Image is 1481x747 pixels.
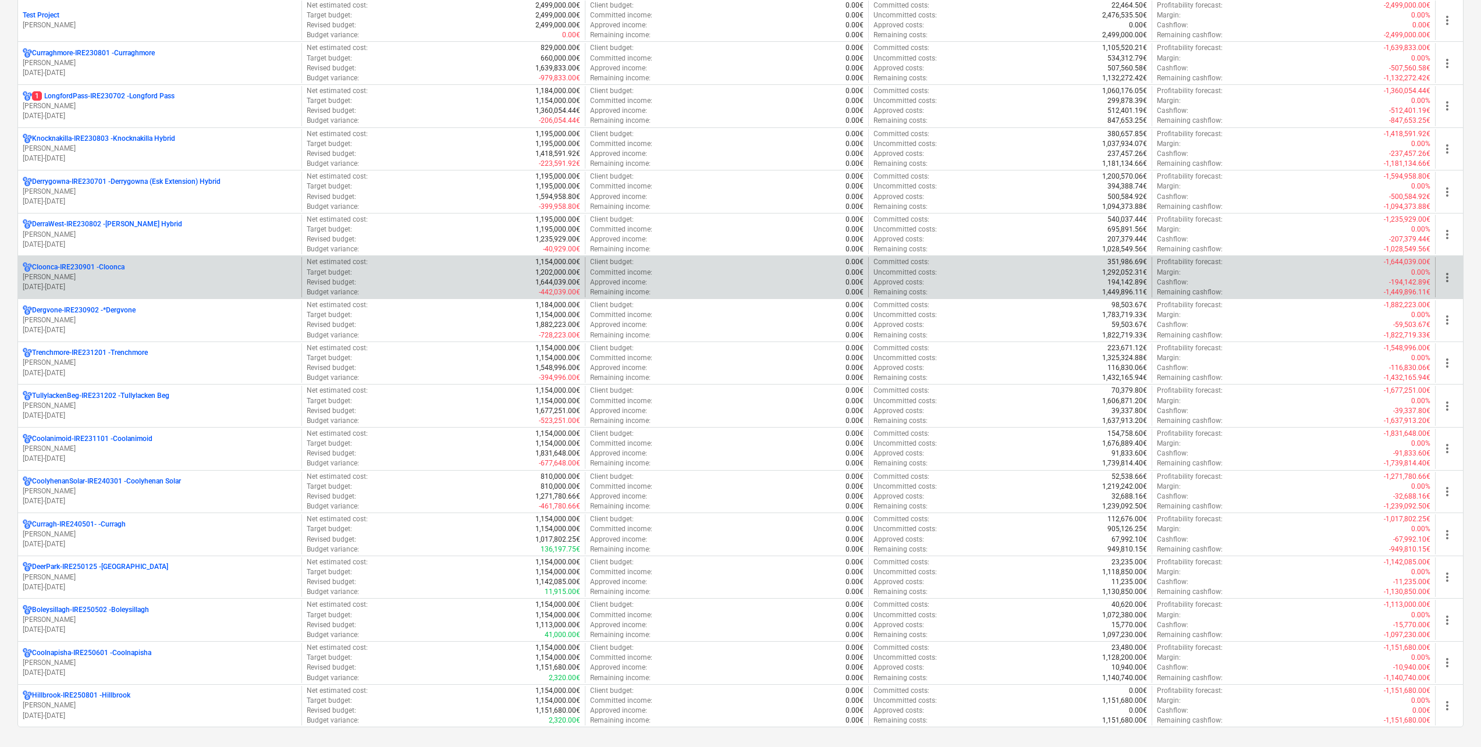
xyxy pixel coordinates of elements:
[1102,30,1147,40] p: 2,499,000.00€
[590,192,647,202] p: Approved income :
[1389,192,1430,202] p: -500,584.92€
[1384,30,1430,40] p: -2,499,000.00€
[23,520,32,529] div: Project has multi currencies enabled
[23,391,297,421] div: TullylackenBeg-IRE231202 -Tullylacken Beg[PERSON_NAME][DATE]-[DATE]
[873,86,929,96] p: Committed costs :
[23,625,297,635] p: [DATE] - [DATE]
[846,129,864,139] p: 0.00€
[23,648,297,678] div: Coolnapisha-IRE250601 -Coolnapisha[PERSON_NAME][DATE]-[DATE]
[590,54,652,63] p: Committed income :
[1157,43,1223,53] p: Profitability forecast :
[23,444,297,454] p: [PERSON_NAME]
[1411,10,1430,20] p: 0.00%
[23,434,297,464] div: Coolanimoid-IRE231101 -Coolanimoid[PERSON_NAME][DATE]-[DATE]
[307,54,352,63] p: Target budget :
[541,54,580,63] p: 660,000.00€
[1107,54,1147,63] p: 534,312.79€
[307,73,359,83] p: Budget variance :
[23,539,297,549] p: [DATE] - [DATE]
[23,691,297,720] div: Hillbrook-IRE250801 -Hillbrook[PERSON_NAME][DATE]-[DATE]
[590,202,651,212] p: Remaining income :
[873,215,929,225] p: Committed costs :
[1384,73,1430,83] p: -1,132,272.42€
[846,139,864,149] p: 0.00€
[32,476,181,486] p: CoolyhenanSolar-IRE240301 - Coolyhenan Solar
[590,116,651,126] p: Remaining income :
[535,172,580,182] p: 1,195,000.00€
[1107,182,1147,191] p: 394,388.74€
[846,225,864,234] p: 0.00€
[23,240,297,250] p: [DATE] - [DATE]
[32,219,182,229] p: DerraWest-IRE230802 - [PERSON_NAME] Hybrid
[1411,139,1430,149] p: 0.00%
[23,562,32,572] div: Project has multi currencies enabled
[23,10,297,30] div: Test Project[PERSON_NAME]
[23,454,297,464] p: [DATE] - [DATE]
[535,257,580,267] p: 1,154,000.00€
[23,282,297,292] p: [DATE] - [DATE]
[307,182,352,191] p: Target budget :
[873,182,937,191] p: Uncommitted costs :
[846,106,864,116] p: 0.00€
[307,139,352,149] p: Target budget :
[873,257,929,267] p: Committed costs :
[535,149,580,159] p: 1,418,591.92€
[307,257,368,267] p: Net estimated cost :
[307,96,352,106] p: Target budget :
[590,1,634,10] p: Client budget :
[23,605,297,635] div: Boleysillagh-IRE250502 -Boleysillagh[PERSON_NAME][DATE]-[DATE]
[23,391,32,401] div: Project has multi currencies enabled
[23,368,297,378] p: [DATE] - [DATE]
[23,476,297,506] div: CoolyhenanSolar-IRE240301 -Coolyhenan Solar[PERSON_NAME][DATE]-[DATE]
[1157,257,1223,267] p: Profitability forecast :
[846,1,864,10] p: 0.00€
[1384,159,1430,169] p: -1,181,134.66€
[846,202,864,212] p: 0.00€
[1389,106,1430,116] p: -512,401.19€
[1440,613,1454,627] span: more_vert
[846,215,864,225] p: 0.00€
[23,615,297,625] p: [PERSON_NAME]
[541,43,580,53] p: 829,000.00€
[1440,570,1454,584] span: more_vert
[1440,185,1454,199] span: more_vert
[23,486,297,496] p: [PERSON_NAME]
[846,54,864,63] p: 0.00€
[23,648,32,658] div: Project has multi currencies enabled
[23,187,297,197] p: [PERSON_NAME]
[32,134,175,144] p: Knocknakilla-IRE230803 - Knocknakilla Hybrid
[535,139,580,149] p: 1,195,000.00€
[1157,116,1223,126] p: Remaining cashflow :
[1102,172,1147,182] p: 1,200,570.06€
[1157,149,1188,159] p: Cashflow :
[590,257,634,267] p: Client budget :
[873,225,937,234] p: Uncommitted costs :
[1107,106,1147,116] p: 512,401.19€
[590,139,652,149] p: Committed income :
[1107,192,1147,202] p: 500,584.92€
[1157,96,1181,106] p: Margin :
[1107,234,1147,244] p: 207,379.44€
[32,434,152,444] p: Coolanimoid-IRE231101 - Coolanimoid
[1157,244,1223,254] p: Remaining cashflow :
[1102,10,1147,20] p: 2,476,535.50€
[1440,442,1454,456] span: more_vert
[23,262,32,272] div: Project has multi currencies enabled
[846,116,864,126] p: 0.00€
[1157,1,1223,10] p: Profitability forecast :
[535,20,580,30] p: 2,499,000.00€
[1384,215,1430,225] p: -1,235,929.00€
[307,10,352,20] p: Target budget :
[846,10,864,20] p: 0.00€
[590,244,651,254] p: Remaining income :
[543,244,580,254] p: -40,929.00€
[590,86,634,96] p: Client budget :
[846,149,864,159] p: 0.00€
[1157,192,1188,202] p: Cashflow :
[590,234,647,244] p: Approved income :
[539,159,580,169] p: -223,591.92€
[873,96,937,106] p: Uncommitted costs :
[307,172,368,182] p: Net estimated cost :
[1440,227,1454,241] span: more_vert
[307,192,356,202] p: Revised budget :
